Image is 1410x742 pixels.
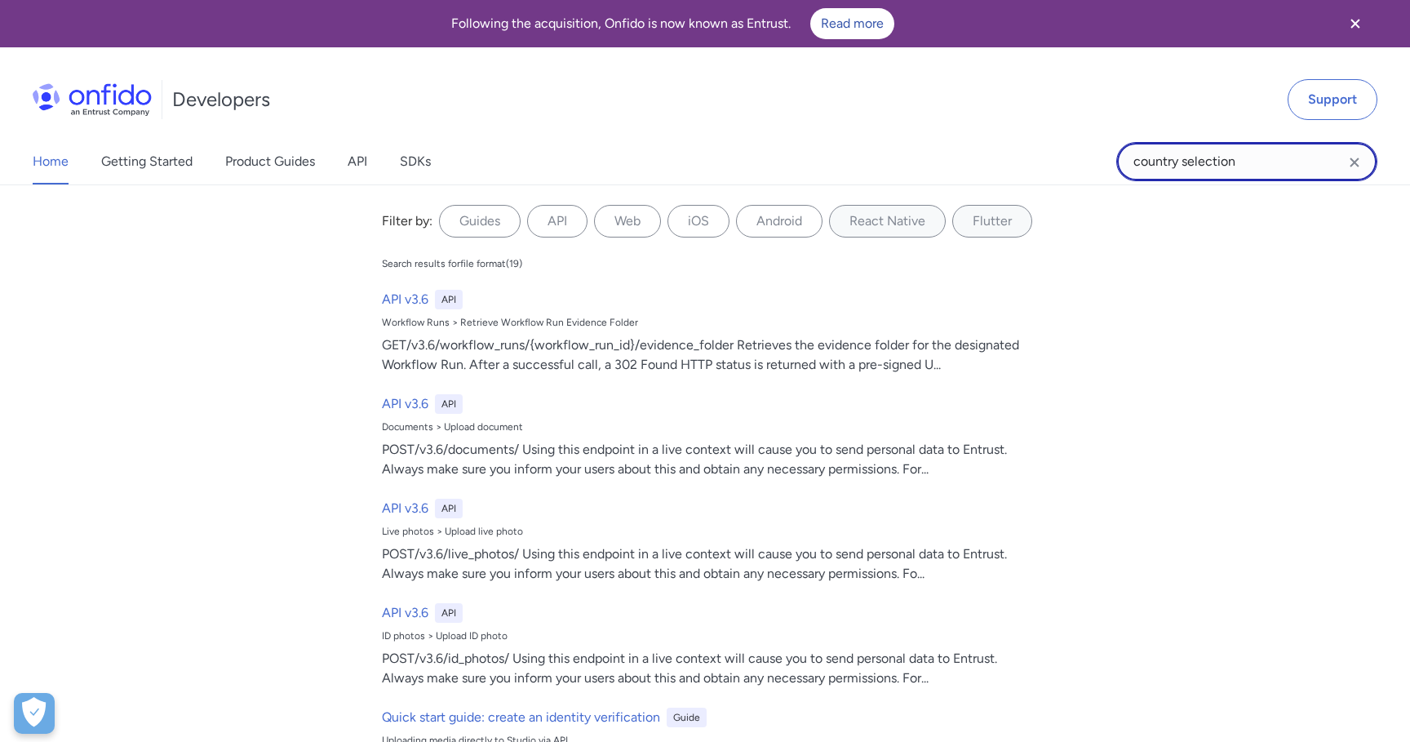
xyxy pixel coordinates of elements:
div: Guide [667,708,707,727]
label: iOS [667,205,729,238]
a: API v3.6APIDocuments > Upload documentPOST/v3.6/documents/ Using this endpoint in a live context ... [375,388,1048,486]
div: POST/v3.6/id_photos/ Using this endpoint in a live context will cause you to send personal data t... [382,649,1041,688]
div: POST/v3.6/documents/ Using this endpoint in a live context will cause you to send personal data t... [382,440,1041,479]
div: Live photos > Upload live photo [382,525,1041,538]
div: Workflow Runs > Retrieve Workflow Run Evidence Folder [382,316,1041,329]
a: Getting Started [101,139,193,184]
img: Onfido Logo [33,83,152,116]
a: API v3.6APIID photos > Upload ID photoPOST/v3.6/id_photos/ Using this endpoint in a live context ... [375,597,1048,695]
div: GET/v3.6/workflow_runs/{workflow_run_id}/evidence_folder Retrieves the evidence folder for the de... [382,335,1041,375]
h6: API v3.6 [382,603,428,623]
div: API [435,499,463,518]
div: Cookie Preferences [14,693,55,734]
label: Web [594,205,661,238]
a: Home [33,139,69,184]
div: API [435,394,463,414]
label: Guides [439,205,521,238]
a: SDKs [400,139,431,184]
a: API v3.6APIWorkflow Runs > Retrieve Workflow Run Evidence FolderGET/v3.6/workflow_runs/{workflow_... [375,283,1048,381]
div: API [435,603,463,623]
div: Filter by: [382,211,432,231]
h1: Developers [172,87,270,113]
div: POST/v3.6/live_photos/ Using this endpoint in a live context will cause you to send personal data... [382,544,1041,584]
label: API [527,205,587,238]
svg: Clear search field button [1345,153,1364,172]
div: Search results for file format ( 19 ) [382,257,522,270]
a: API v3.6APILive photos > Upload live photoPOST/v3.6/live_photos/ Using this endpoint in a live co... [375,492,1048,590]
h6: Quick start guide: create an identity verification [382,708,660,727]
h6: API v3.6 [382,290,428,309]
label: React Native [829,205,946,238]
label: Flutter [952,205,1032,238]
a: Support [1288,79,1377,120]
a: API [348,139,367,184]
a: Product Guides [225,139,315,184]
h6: API v3.6 [382,394,428,414]
button: Open Preferences [14,693,55,734]
div: API [435,290,463,309]
h6: API v3.6 [382,499,428,518]
input: Onfido search input field [1116,142,1377,181]
button: Close banner [1325,3,1386,44]
div: Following the acquisition, Onfido is now known as Entrust. [20,8,1325,39]
a: Read more [810,8,894,39]
svg: Close banner [1346,14,1365,33]
label: Android [736,205,822,238]
div: Documents > Upload document [382,420,1041,433]
div: ID photos > Upload ID photo [382,629,1041,642]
